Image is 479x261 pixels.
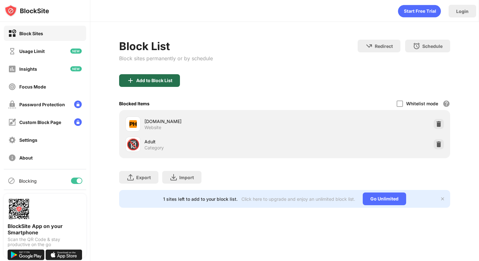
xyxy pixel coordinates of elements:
div: Scan the QR Code & stay productive on the go [8,237,82,247]
div: Settings [19,137,37,143]
div: Go Unlimited [363,192,406,205]
img: block-on.svg [8,29,16,37]
div: BlockSite App on your Smartphone [8,223,82,236]
img: get-it-on-google-play.svg [8,250,44,260]
div: Adult [144,138,285,145]
div: Custom Block Page [19,120,61,125]
div: Schedule [422,43,443,49]
div: Block Sites [19,31,43,36]
img: options-page-qr-code.png [8,198,30,220]
div: Block sites permanently or by schedule [119,55,213,62]
img: download-on-the-app-store.svg [46,250,82,260]
div: About [19,155,33,160]
img: lock-menu.svg [74,118,82,126]
div: 1 sites left to add to your block list. [163,196,238,202]
div: Whitelist mode [406,101,438,106]
img: new-icon.svg [70,49,82,54]
img: new-icon.svg [70,66,82,71]
img: customize-block-page-off.svg [8,118,16,126]
img: about-off.svg [8,154,16,162]
img: password-protection-off.svg [8,101,16,108]
div: Add to Block List [136,78,172,83]
div: Usage Limit [19,49,45,54]
div: Block List [119,40,213,53]
div: [DOMAIN_NAME] [144,118,285,125]
img: favicons [129,120,137,128]
div: Category [144,145,164,151]
img: focus-off.svg [8,83,16,91]
div: Password Protection [19,102,65,107]
img: settings-off.svg [8,136,16,144]
div: Insights [19,66,37,72]
div: 🔞 [126,138,140,151]
div: Login [456,9,469,14]
div: Export [136,175,151,180]
div: Focus Mode [19,84,46,89]
img: blocking-icon.svg [8,177,15,185]
img: time-usage-off.svg [8,47,16,55]
img: x-button.svg [440,196,445,201]
img: insights-off.svg [8,65,16,73]
div: Blocked Items [119,101,150,106]
div: animation [398,5,441,17]
div: Click here to upgrade and enjoy an unlimited block list. [241,196,355,202]
div: Website [144,125,161,130]
img: lock-menu.svg [74,101,82,108]
div: Import [179,175,194,180]
div: Redirect [375,43,393,49]
div: Blocking [19,178,37,184]
img: logo-blocksite.svg [4,4,49,17]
